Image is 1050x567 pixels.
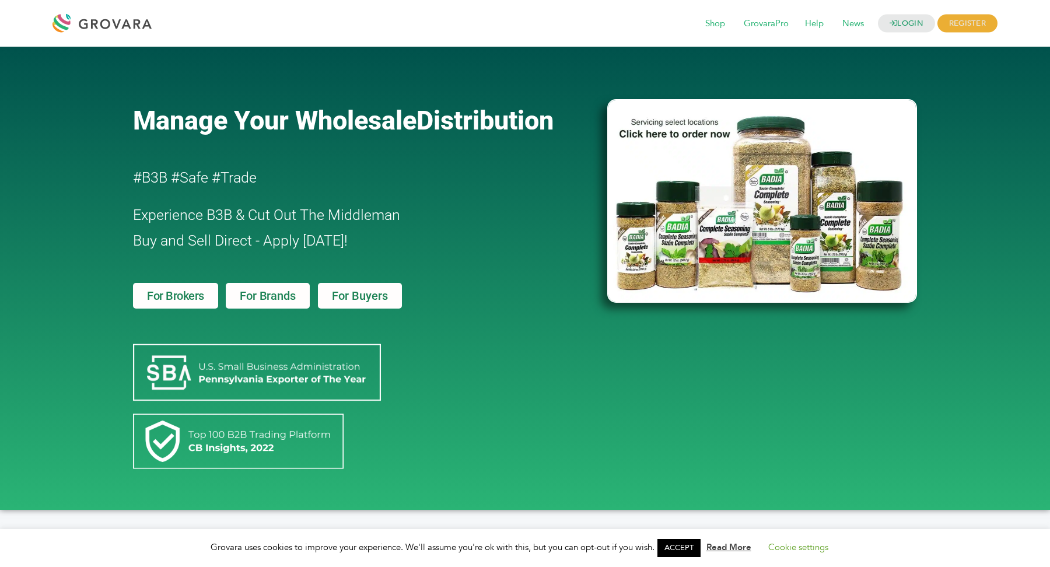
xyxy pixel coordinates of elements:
a: Shop [697,17,733,30]
span: Shop [697,13,733,35]
span: Buy and Sell Direct - Apply [DATE]! [133,232,348,249]
a: News [834,17,872,30]
span: For Brokers [147,290,204,302]
a: GrovaraPro [736,17,797,30]
span: Grovara uses cookies to improve your experience. We'll assume you're ok with this, but you can op... [211,541,840,553]
a: ACCEPT [657,539,701,557]
span: REGISTER [937,15,998,33]
a: LOGIN [878,15,935,33]
span: GrovaraPro [736,13,797,35]
span: Experience B3B & Cut Out The Middleman [133,206,400,223]
a: For Brands [226,283,309,309]
span: Distribution [416,105,554,136]
a: Cookie settings [768,541,828,553]
h2: #B3B #Safe #Trade [133,165,540,191]
a: For Buyers [318,283,402,309]
span: News [834,13,872,35]
span: For Brands [240,290,295,302]
a: Read More [706,541,751,553]
a: Manage Your WholesaleDistribution [133,105,588,136]
a: For Brokers [133,283,218,309]
a: Help [797,17,832,30]
span: Help [797,13,832,35]
span: For Buyers [332,290,388,302]
span: Manage Your Wholesale [133,105,416,136]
